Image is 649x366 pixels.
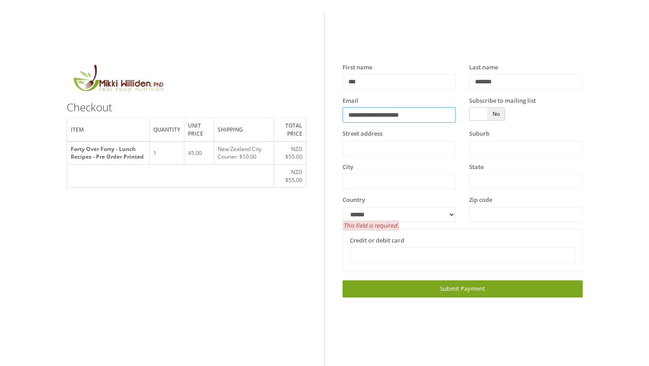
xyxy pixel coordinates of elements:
[67,118,150,142] th: Item
[487,108,505,120] span: No
[274,142,306,165] td: NZD $55.00
[184,142,214,165] td: 45.00
[343,63,372,72] label: First name
[343,129,383,138] label: Street address
[343,280,583,297] a: Submit Payment
[469,163,484,172] label: State
[67,63,169,97] img: MikkiLogoMain.png
[150,142,184,165] td: 1
[184,118,214,142] th: Unit price
[150,118,184,142] th: Quantity
[469,129,489,138] label: Suburb
[67,142,150,165] th: Forty Over Forty - Lunch Recipes - Pre Order Printed
[356,252,570,259] iframe: Secure card payment input frame
[343,196,365,205] label: Country
[274,165,306,188] td: NZD $55.00
[343,163,353,172] label: City
[469,196,492,205] label: Zip code
[343,96,358,105] label: Email
[469,63,498,72] label: Last name
[343,220,399,231] span: This field is required.
[67,101,307,113] h3: Checkout
[218,145,261,160] span: New Zealand City Courier: $10.00
[350,236,404,245] label: Credit or debit card
[469,96,536,105] label: Subscribe to mailing list
[214,118,274,142] th: Shipping
[274,118,306,142] th: Total price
